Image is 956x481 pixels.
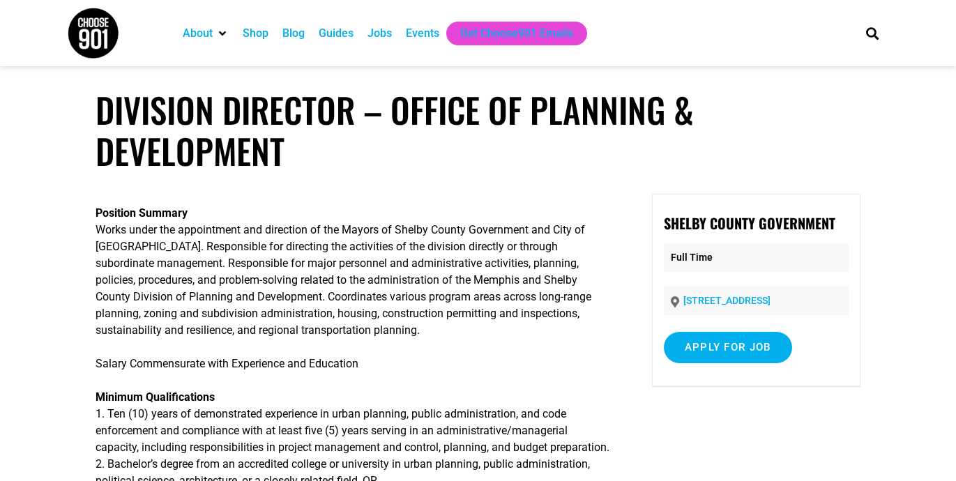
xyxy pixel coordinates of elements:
strong: Minimum Qualifications [96,390,215,404]
p: Salary Commensurate with Experience and Education [96,356,614,372]
p: Full Time [664,243,849,272]
a: Get Choose901 Emails [460,25,573,42]
a: [STREET_ADDRESS] [683,295,771,306]
div: Search [860,22,883,45]
strong: Position Summary [96,206,188,220]
div: About [176,22,236,45]
a: Shop [243,25,268,42]
a: Jobs [367,25,392,42]
strong: Shelby County Government [664,213,835,234]
input: Apply for job [664,332,792,363]
a: Guides [319,25,354,42]
a: Blog [282,25,305,42]
h1: Division Director – Office of Planning & Development [96,89,860,171]
nav: Main nav [176,22,842,45]
a: About [183,25,213,42]
a: Events [406,25,439,42]
p: Works under the appointment and direction of the Mayors of Shelby County Government and City of [... [96,205,614,339]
